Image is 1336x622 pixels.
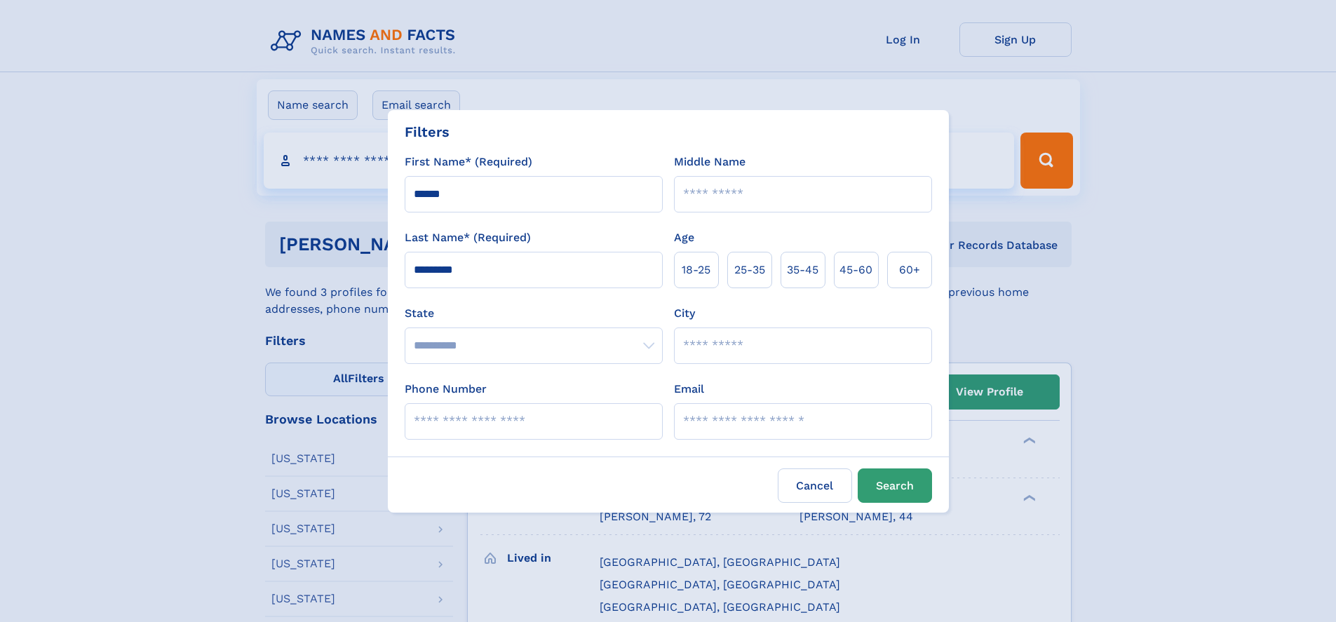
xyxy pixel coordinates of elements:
[674,229,694,246] label: Age
[674,381,704,398] label: Email
[839,262,872,278] span: 45‑60
[405,305,663,322] label: State
[778,468,852,503] label: Cancel
[405,381,487,398] label: Phone Number
[734,262,765,278] span: 25‑35
[674,154,745,170] label: Middle Name
[674,305,695,322] label: City
[405,154,532,170] label: First Name* (Required)
[405,121,450,142] div: Filters
[405,229,531,246] label: Last Name* (Required)
[858,468,932,503] button: Search
[899,262,920,278] span: 60+
[682,262,710,278] span: 18‑25
[787,262,818,278] span: 35‑45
